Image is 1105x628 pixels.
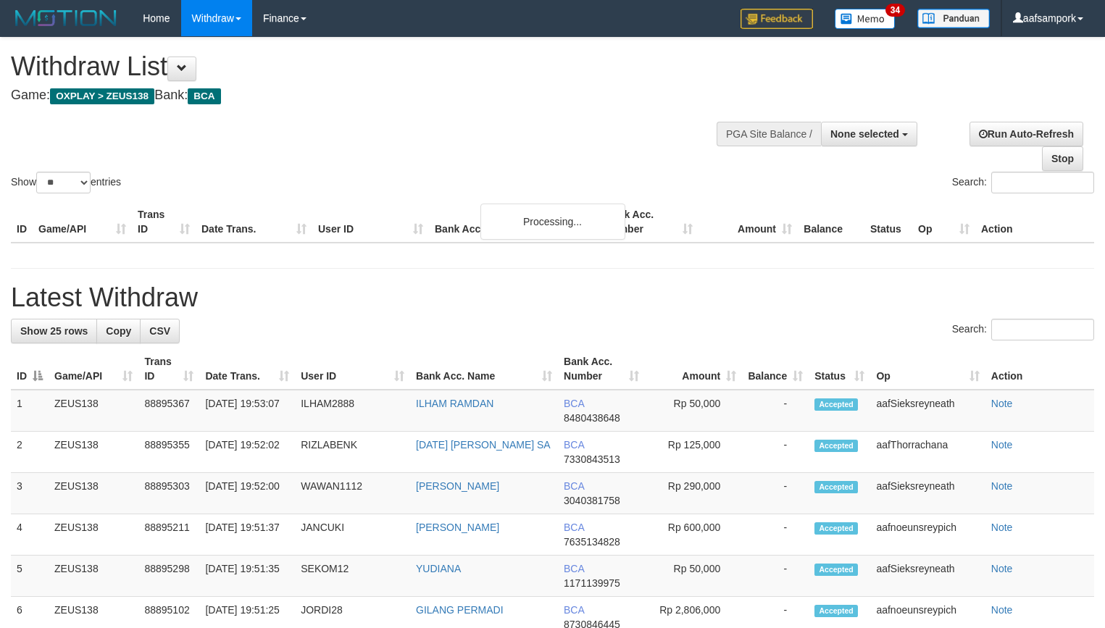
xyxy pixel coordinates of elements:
[645,556,743,597] td: Rp 50,000
[991,480,1013,492] a: Note
[295,556,410,597] td: SEKOM12
[564,577,620,589] span: Copy 1171139975 to clipboard
[11,473,49,514] td: 3
[821,122,917,146] button: None selected
[985,348,1094,390] th: Action
[49,390,138,432] td: ZEUS138
[138,556,199,597] td: 88895298
[809,348,870,390] th: Status: activate to sort column ascending
[564,495,620,506] span: Copy 3040381758 to clipboard
[11,348,49,390] th: ID: activate to sort column descending
[416,439,551,451] a: [DATE] [PERSON_NAME] SA
[11,283,1094,312] h1: Latest Withdraw
[645,390,743,432] td: Rp 50,000
[699,201,798,243] th: Amount
[864,201,912,243] th: Status
[814,398,858,411] span: Accepted
[870,390,985,432] td: aafSieksreyneath
[564,563,584,574] span: BCA
[96,319,141,343] a: Copy
[645,432,743,473] td: Rp 125,000
[558,348,645,390] th: Bank Acc. Number: activate to sort column ascending
[410,348,558,390] th: Bank Acc. Name: activate to sort column ascending
[49,348,138,390] th: Game/API: activate to sort column ascending
[138,390,199,432] td: 88895367
[870,432,985,473] td: aafThorrachana
[742,432,809,473] td: -
[564,439,584,451] span: BCA
[975,201,1094,243] th: Action
[429,201,599,243] th: Bank Acc. Name
[312,201,429,243] th: User ID
[564,398,584,409] span: BCA
[991,522,1013,533] a: Note
[991,439,1013,451] a: Note
[11,7,121,29] img: MOTION_logo.png
[49,556,138,597] td: ZEUS138
[11,52,722,81] h1: Withdraw List
[952,172,1094,193] label: Search:
[991,563,1013,574] a: Note
[1042,146,1083,171] a: Stop
[564,453,620,465] span: Copy 7330843513 to clipboard
[741,9,813,29] img: Feedback.jpg
[140,319,180,343] a: CSV
[11,556,49,597] td: 5
[564,522,584,533] span: BCA
[106,325,131,337] span: Copy
[814,564,858,576] span: Accepted
[742,473,809,514] td: -
[885,4,905,17] span: 34
[149,325,170,337] span: CSV
[11,319,97,343] a: Show 25 rows
[970,122,1083,146] a: Run Auto-Refresh
[991,604,1013,616] a: Note
[599,201,699,243] th: Bank Acc. Number
[295,348,410,390] th: User ID: activate to sort column ascending
[870,473,985,514] td: aafSieksreyneath
[50,88,154,104] span: OXPLAY > ZEUS138
[835,9,896,29] img: Button%20Memo.svg
[564,536,620,548] span: Copy 7635134828 to clipboard
[564,480,584,492] span: BCA
[416,480,499,492] a: [PERSON_NAME]
[49,432,138,473] td: ZEUS138
[416,604,504,616] a: GILANG PERMADI
[814,522,858,535] span: Accepted
[11,514,49,556] td: 4
[830,128,899,140] span: None selected
[49,514,138,556] td: ZEUS138
[132,201,196,243] th: Trans ID
[49,473,138,514] td: ZEUS138
[11,88,722,103] h4: Game: Bank:
[11,201,33,243] th: ID
[199,432,295,473] td: [DATE] 19:52:02
[645,473,743,514] td: Rp 290,000
[33,201,132,243] th: Game/API
[952,319,1094,340] label: Search:
[11,432,49,473] td: 2
[912,201,975,243] th: Op
[11,390,49,432] td: 1
[295,390,410,432] td: ILHAM2888
[991,172,1094,193] input: Search:
[199,390,295,432] td: [DATE] 19:53:07
[742,390,809,432] td: -
[991,319,1094,340] input: Search:
[645,348,743,390] th: Amount: activate to sort column ascending
[814,605,858,617] span: Accepted
[564,412,620,424] span: Copy 8480438648 to clipboard
[480,204,625,240] div: Processing...
[199,348,295,390] th: Date Trans.: activate to sort column ascending
[870,348,985,390] th: Op: activate to sort column ascending
[742,514,809,556] td: -
[416,398,493,409] a: ILHAM RAMDAN
[645,514,743,556] td: Rp 600,000
[11,172,121,193] label: Show entries
[416,522,499,533] a: [PERSON_NAME]
[138,348,199,390] th: Trans ID: activate to sort column ascending
[564,604,584,616] span: BCA
[870,514,985,556] td: aafnoeunsreypich
[196,201,312,243] th: Date Trans.
[199,473,295,514] td: [DATE] 19:52:00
